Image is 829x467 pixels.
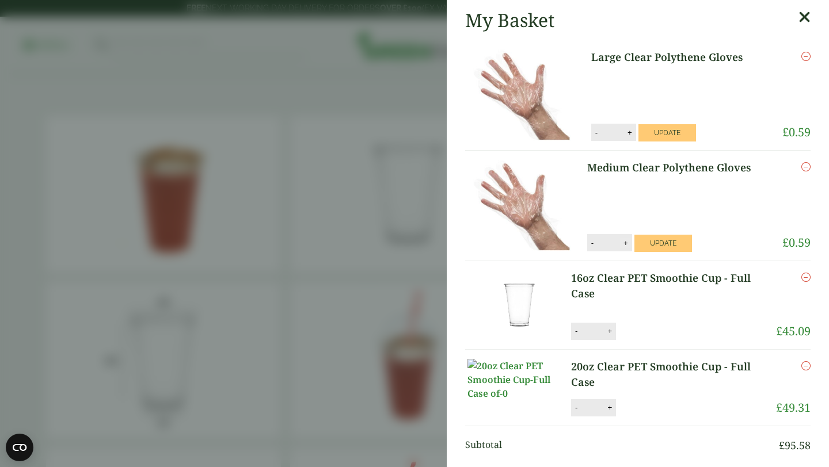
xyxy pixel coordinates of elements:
button: Open CMP widget [6,434,33,461]
a: Remove this item [801,359,811,373]
bdi: 45.09 [776,323,811,339]
button: Update [638,124,696,141]
button: + [624,128,636,137]
span: £ [779,438,785,452]
span: £ [776,400,782,415]
span: £ [782,235,789,250]
h2: My Basket [465,9,554,31]
button: Update [634,235,692,252]
img: 20oz Clear PET Smoothie Cup-Full Case of-0 [467,359,571,400]
button: - [592,128,601,137]
span: £ [782,124,789,140]
button: - [572,403,581,412]
a: Remove this item [801,49,811,63]
span: Subtotal [465,438,779,453]
span: £ [776,323,782,339]
a: 20oz Clear PET Smoothie Cup - Full Case [571,359,776,390]
button: - [588,238,597,248]
bdi: 0.59 [782,235,811,250]
a: Remove this item [801,270,811,284]
bdi: 49.31 [776,400,811,415]
img: 16oz Clear PET Smoothie Cup-Full Case of-0 [467,270,571,339]
a: Medium Clear Polythene Gloves [587,160,767,175]
a: Remove this item [801,160,811,174]
bdi: 95.58 [779,438,811,452]
button: + [620,238,632,248]
button: + [604,403,615,412]
button: + [604,326,615,336]
button: - [572,326,581,336]
a: 16oz Clear PET Smoothie Cup - Full Case [571,270,776,301]
a: Large Clear Polythene Gloves [591,49,763,65]
bdi: 0.59 [782,124,811,140]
